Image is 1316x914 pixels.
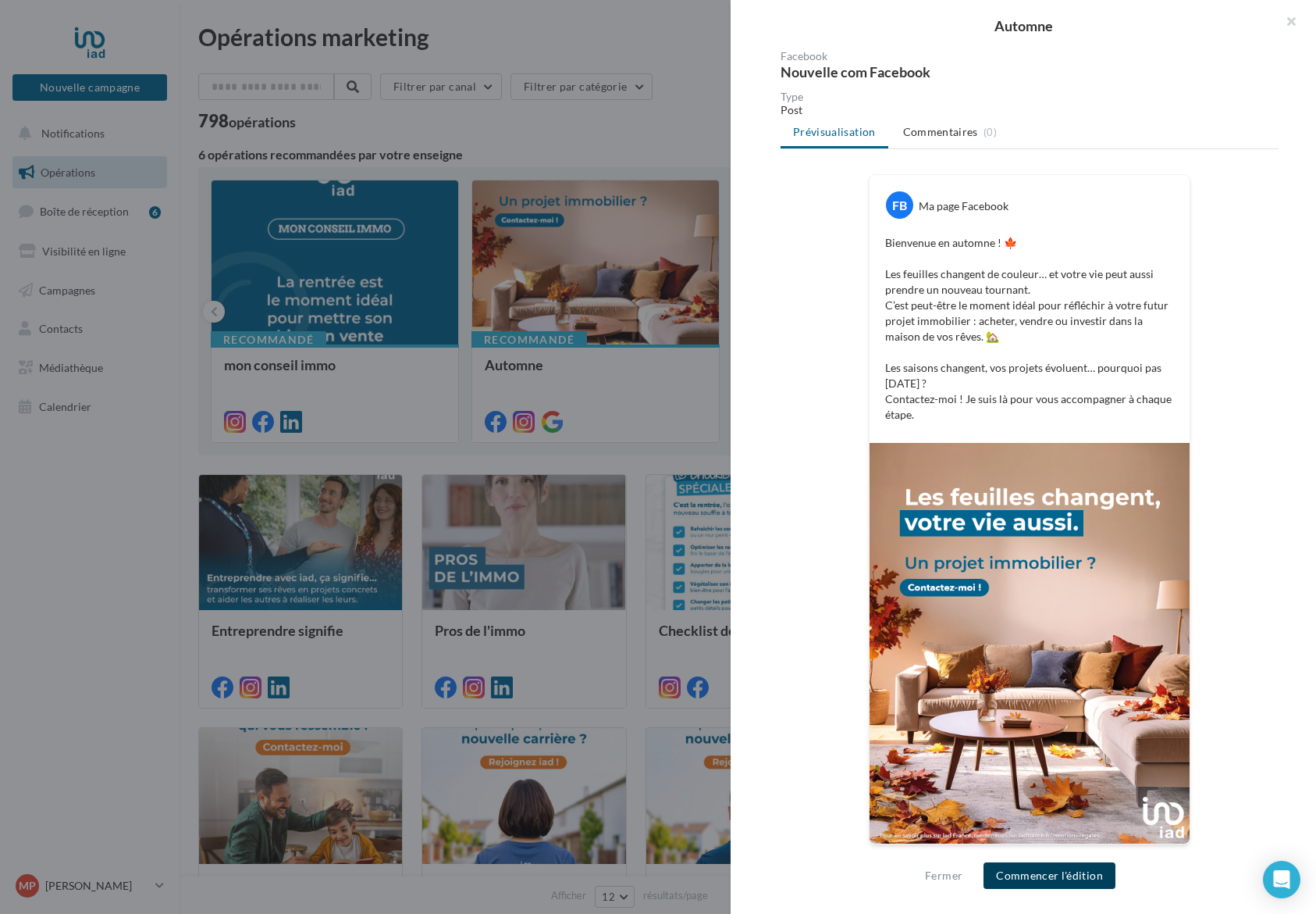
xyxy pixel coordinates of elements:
[983,862,1115,889] button: Commencer l'édition
[1263,861,1300,898] div: Open Intercom Messenger
[781,91,1279,102] div: Type
[781,102,1279,118] div: Post
[869,844,1190,865] div: La prévisualisation est non-contractuelle
[756,19,1291,33] div: Automne
[781,51,1023,62] div: Facebook
[885,235,1174,423] p: Bienvenue en automne ! 🍁 Les feuilles changent de couleur… et votre vie peut aussi prendre un nou...
[983,126,997,138] span: (0)
[781,65,1023,79] div: Nouvelle com Facebook
[903,124,978,140] span: Commentaires
[919,198,1008,214] div: Ma page Facebook
[919,866,969,885] button: Fermer
[886,191,913,219] div: FB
